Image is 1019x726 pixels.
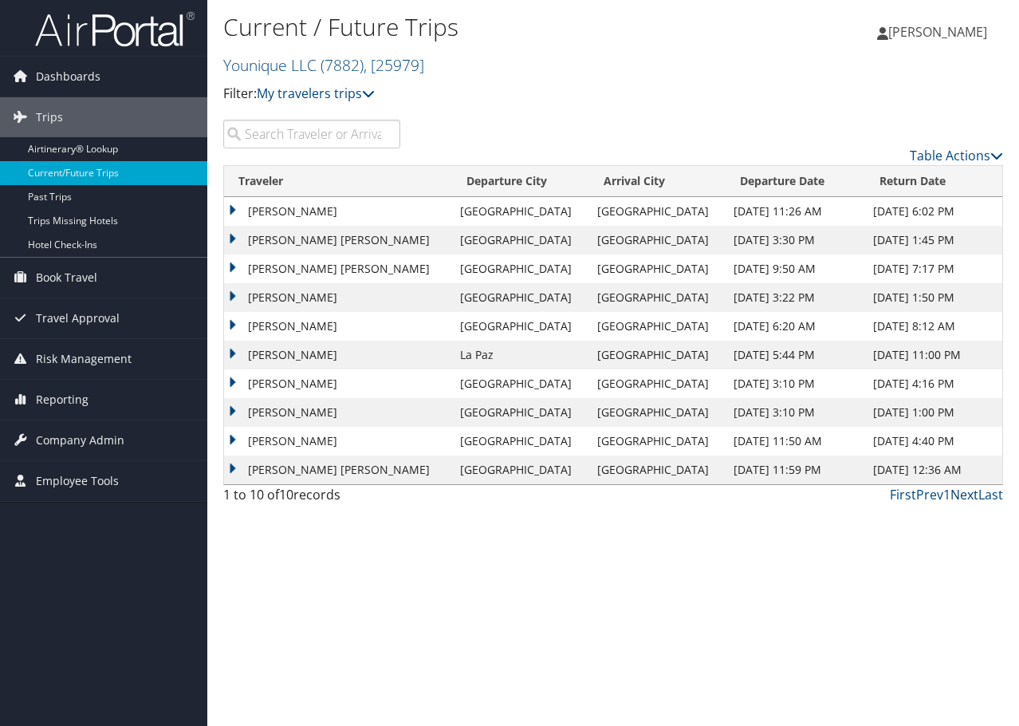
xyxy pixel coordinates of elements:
[224,427,452,456] td: [PERSON_NAME]
[890,486,916,503] a: First
[589,456,726,484] td: [GEOGRAPHIC_DATA]
[223,485,400,512] div: 1 to 10 of records
[589,197,726,226] td: [GEOGRAPHIC_DATA]
[36,339,132,379] span: Risk Management
[452,254,588,283] td: [GEOGRAPHIC_DATA]
[726,341,865,369] td: [DATE] 5:44 PM
[224,283,452,312] td: [PERSON_NAME]
[224,312,452,341] td: [PERSON_NAME]
[452,197,588,226] td: [GEOGRAPHIC_DATA]
[224,166,452,197] th: Traveler: activate to sort column ascending
[224,254,452,283] td: [PERSON_NAME] [PERSON_NAME]
[726,226,865,254] td: [DATE] 3:30 PM
[36,420,124,460] span: Company Admin
[726,283,865,312] td: [DATE] 3:22 PM
[865,398,1002,427] td: [DATE] 1:00 PM
[865,312,1002,341] td: [DATE] 8:12 AM
[888,23,987,41] span: [PERSON_NAME]
[36,258,97,298] span: Book Travel
[726,166,865,197] th: Departure Date: activate to sort column descending
[279,486,293,503] span: 10
[589,341,726,369] td: [GEOGRAPHIC_DATA]
[589,427,726,456] td: [GEOGRAPHIC_DATA]
[36,461,119,501] span: Employee Tools
[452,166,588,197] th: Departure City: activate to sort column ascending
[36,97,63,137] span: Trips
[452,283,588,312] td: [GEOGRAPHIC_DATA]
[452,398,588,427] td: [GEOGRAPHIC_DATA]
[865,254,1002,283] td: [DATE] 7:17 PM
[321,54,364,76] span: ( 7882 )
[865,166,1002,197] th: Return Date: activate to sort column ascending
[223,54,424,76] a: Younique LLC
[916,486,943,503] a: Prev
[978,486,1003,503] a: Last
[35,10,195,48] img: airportal-logo.png
[726,456,865,484] td: [DATE] 11:59 PM
[257,85,375,102] a: My travelers trips
[223,84,743,105] p: Filter:
[224,341,452,369] td: [PERSON_NAME]
[865,427,1002,456] td: [DATE] 4:40 PM
[452,369,588,398] td: [GEOGRAPHIC_DATA]
[36,298,120,338] span: Travel Approval
[452,312,588,341] td: [GEOGRAPHIC_DATA]
[36,57,100,97] span: Dashboards
[726,427,865,456] td: [DATE] 11:50 AM
[865,456,1002,484] td: [DATE] 12:36 AM
[877,8,1003,56] a: [PERSON_NAME]
[452,427,588,456] td: [GEOGRAPHIC_DATA]
[865,197,1002,226] td: [DATE] 6:02 PM
[589,226,726,254] td: [GEOGRAPHIC_DATA]
[726,312,865,341] td: [DATE] 6:20 AM
[452,341,588,369] td: La Paz
[589,312,726,341] td: [GEOGRAPHIC_DATA]
[452,456,588,484] td: [GEOGRAPHIC_DATA]
[865,226,1002,254] td: [DATE] 1:45 PM
[865,283,1002,312] td: [DATE] 1:50 PM
[726,254,865,283] td: [DATE] 9:50 AM
[452,226,588,254] td: [GEOGRAPHIC_DATA]
[224,398,452,427] td: [PERSON_NAME]
[589,283,726,312] td: [GEOGRAPHIC_DATA]
[223,10,743,44] h1: Current / Future Trips
[589,398,726,427] td: [GEOGRAPHIC_DATA]
[36,380,89,420] span: Reporting
[726,197,865,226] td: [DATE] 11:26 AM
[224,369,452,398] td: [PERSON_NAME]
[865,341,1002,369] td: [DATE] 11:00 PM
[589,254,726,283] td: [GEOGRAPHIC_DATA]
[224,456,452,484] td: [PERSON_NAME] [PERSON_NAME]
[865,369,1002,398] td: [DATE] 4:16 PM
[943,486,950,503] a: 1
[589,369,726,398] td: [GEOGRAPHIC_DATA]
[950,486,978,503] a: Next
[726,398,865,427] td: [DATE] 3:10 PM
[910,147,1003,164] a: Table Actions
[589,166,726,197] th: Arrival City: activate to sort column ascending
[224,226,452,254] td: [PERSON_NAME] [PERSON_NAME]
[364,54,424,76] span: , [ 25979 ]
[726,369,865,398] td: [DATE] 3:10 PM
[223,120,400,148] input: Search Traveler or Arrival City
[224,197,452,226] td: [PERSON_NAME]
